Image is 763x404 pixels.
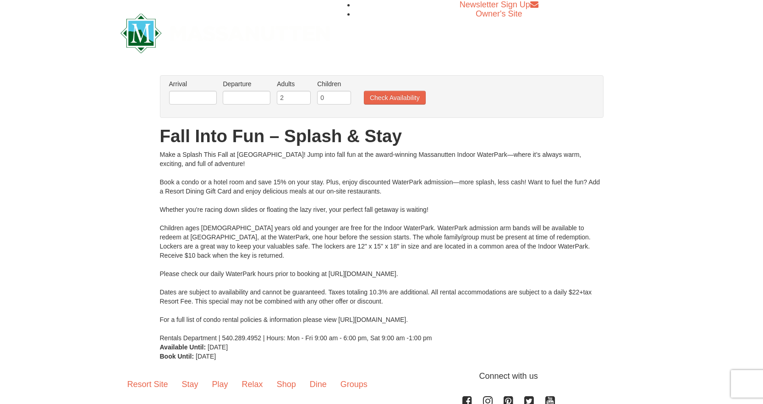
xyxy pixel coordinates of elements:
[208,343,228,351] span: [DATE]
[303,370,334,398] a: Dine
[160,127,604,145] h1: Fall Into Fun – Splash & Stay
[196,353,216,360] span: [DATE]
[364,91,426,105] button: Check Availability
[121,21,330,43] a: Massanutten Resort
[160,353,194,360] strong: Book Until:
[205,370,235,398] a: Play
[121,13,330,53] img: Massanutten Resort Logo
[121,370,175,398] a: Resort Site
[334,370,374,398] a: Groups
[160,150,604,343] div: Make a Splash This Fall at [GEOGRAPHIC_DATA]! Jump into fall fun at the award-winning Massanutten...
[160,343,206,351] strong: Available Until:
[175,370,205,398] a: Stay
[277,79,311,89] label: Adults
[121,370,643,382] p: Connect with us
[270,370,303,398] a: Shop
[169,79,217,89] label: Arrival
[317,79,351,89] label: Children
[476,9,522,18] a: Owner's Site
[223,79,270,89] label: Departure
[235,370,270,398] a: Relax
